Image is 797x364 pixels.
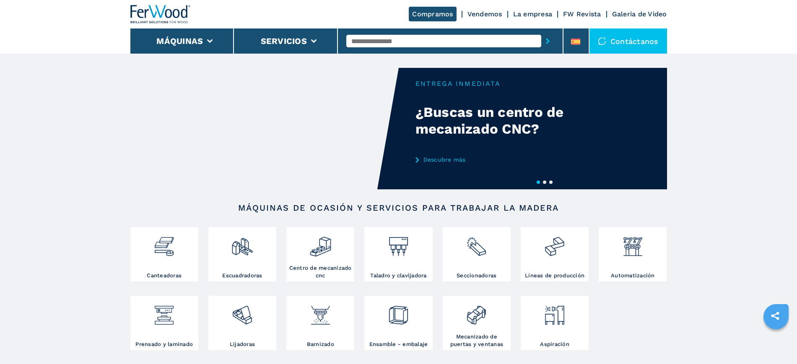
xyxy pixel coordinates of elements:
[563,10,601,18] a: FW Revista
[156,36,203,46] button: Máquinas
[525,272,584,279] h3: Líneas de producción
[540,341,569,348] h3: Aspiración
[157,203,640,213] h2: Máquinas de ocasión y servicios para trabajar la madera
[443,296,511,350] a: Mecanizado de puertas y ventanas
[612,10,667,18] a: Galeria de Video
[541,31,554,51] button: submit-button
[130,5,191,23] img: Ferwood
[443,227,511,281] a: Seccionadoras
[261,36,307,46] button: Servicios
[465,229,488,258] img: sezionatrici_2.png
[611,272,655,279] h3: Automatización
[309,229,332,258] img: centro_di_lavoro_cnc_2.png
[364,227,432,281] a: Taladro y clavijadora
[765,305,786,326] a: sharethis
[465,298,488,326] img: lavorazione_porte_finestre_2.png
[387,229,410,258] img: foratrici_inseritrici_2.png
[130,227,198,281] a: Canteadoras
[543,181,546,184] button: 2
[457,272,496,279] h3: Seccionadoras
[543,298,566,326] img: aspirazione_1.png
[521,227,589,281] a: Líneas de producción
[208,227,276,281] a: Escuadradoras
[598,37,606,45] img: Contáctanos
[147,272,182,279] h3: Canteadoras
[537,181,540,184] button: 1
[230,341,255,348] h3: Lijadoras
[231,298,253,326] img: levigatrici_2.png
[409,7,456,21] a: Compramos
[369,341,428,348] h3: Ensamble - embalaje
[589,28,667,54] div: Contáctanos
[599,227,667,281] a: Automatización
[364,296,432,350] a: Ensamble - embalaje
[130,296,198,350] a: Prensado y laminado
[208,296,276,350] a: Lijadoras
[135,341,193,348] h3: Prensado y laminado
[288,264,352,279] h3: Centro de mecanizado cnc
[130,68,399,189] video: Your browser does not support the video tag.
[521,296,589,350] a: Aspiración
[286,296,354,350] a: Barnizado
[549,181,553,184] button: 3
[387,298,410,326] img: montaggio_imballaggio_2.png
[761,326,791,358] iframe: Chat
[445,333,509,348] h3: Mecanizado de puertas y ventanas
[286,227,354,281] a: Centro de mecanizado cnc
[307,341,334,348] h3: Barnizado
[467,10,502,18] a: Vendemos
[222,272,262,279] h3: Escuadradoras
[370,272,426,279] h3: Taladro y clavijadora
[153,298,175,326] img: pressa-strettoia.png
[153,229,175,258] img: bordatrici_1.png
[415,156,580,163] a: Descubre más
[309,298,332,326] img: verniciatura_1.png
[231,229,253,258] img: squadratrici_2.png
[622,229,644,258] img: automazione.png
[513,10,553,18] a: La empresa
[543,229,566,258] img: linee_di_produzione_2.png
